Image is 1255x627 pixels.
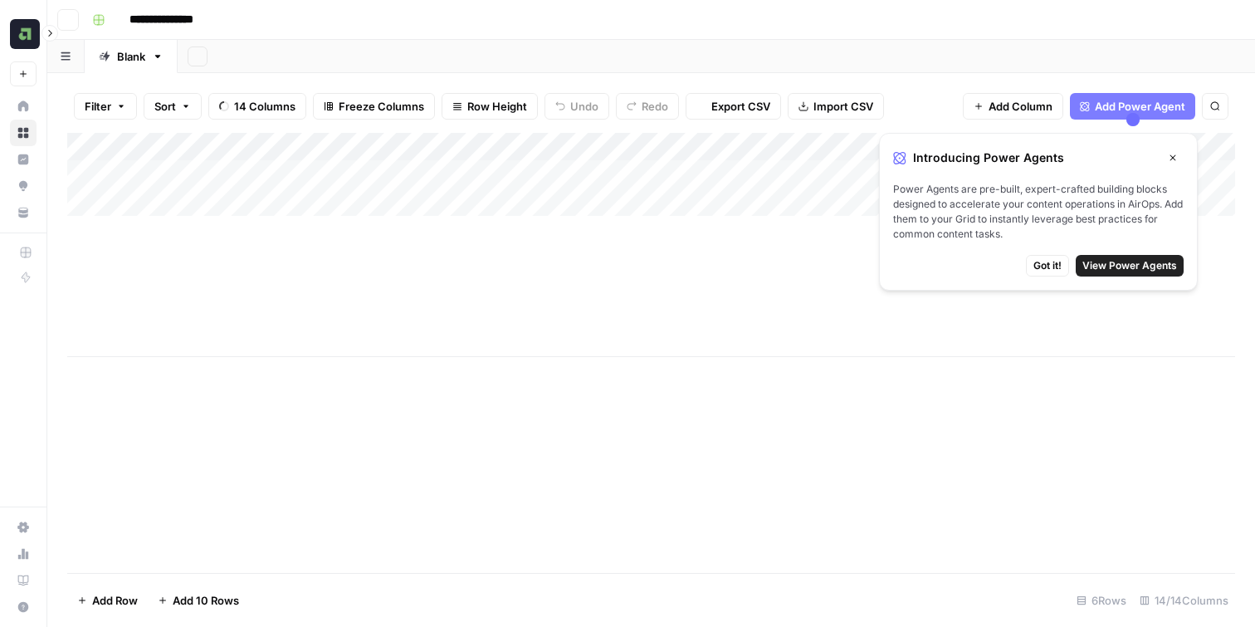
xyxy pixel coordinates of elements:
[74,93,137,120] button: Filter
[10,173,37,199] a: Opportunities
[893,147,1184,169] div: Introducing Power Agents
[339,98,424,115] span: Freeze Columns
[10,19,40,49] img: Assembled Logo
[313,93,435,120] button: Freeze Columns
[1070,93,1195,120] button: Add Power Agent
[544,93,609,120] button: Undo
[711,98,770,115] span: Export CSV
[1026,255,1069,277] button: Got it!
[67,587,148,614] button: Add Row
[813,98,873,115] span: Import CSV
[10,13,37,55] button: Workspace: Assembled
[467,98,527,115] span: Row Height
[144,93,202,120] button: Sort
[92,592,138,609] span: Add Row
[1095,98,1185,115] span: Add Power Agent
[1133,587,1235,614] div: 14/14 Columns
[10,93,37,120] a: Home
[616,93,679,120] button: Redo
[10,146,37,173] a: Insights
[893,182,1184,242] span: Power Agents are pre-built, expert-crafted building blocks designed to accelerate your content op...
[10,120,37,146] a: Browse
[1070,587,1133,614] div: 6 Rows
[85,98,111,115] span: Filter
[117,48,145,65] div: Blank
[10,199,37,226] a: Your Data
[173,592,239,609] span: Add 10 Rows
[570,98,598,115] span: Undo
[85,40,178,73] a: Blank
[963,93,1063,120] button: Add Column
[10,567,37,594] a: Learning Hub
[1076,255,1184,277] button: View Power Agents
[154,98,176,115] span: Sort
[1082,258,1177,273] span: View Power Agents
[10,594,37,620] button: Help + Support
[442,93,538,120] button: Row Height
[10,514,37,541] a: Settings
[234,98,295,115] span: 14 Columns
[1033,258,1062,273] span: Got it!
[686,93,781,120] button: Export CSV
[642,98,668,115] span: Redo
[208,93,306,120] button: 14 Columns
[788,93,884,120] button: Import CSV
[148,587,249,614] button: Add 10 Rows
[10,541,37,567] a: Usage
[989,98,1052,115] span: Add Column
